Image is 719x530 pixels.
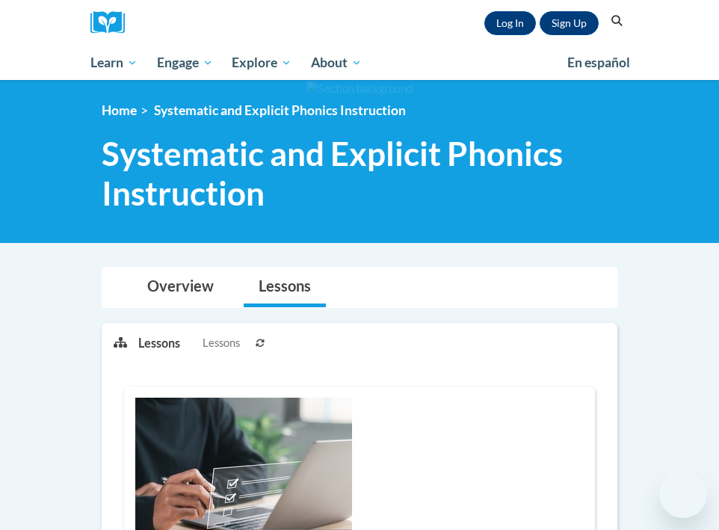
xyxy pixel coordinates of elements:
span: Engage [157,54,213,72]
a: Register [540,11,599,35]
span: Learn [90,54,138,72]
a: About [301,46,371,80]
div: Main menu [79,46,640,80]
span: En español [567,55,630,70]
a: Engage [147,46,223,80]
span: About [311,54,362,72]
a: Learn [81,46,147,80]
a: Overview [132,268,229,307]
a: Home [102,102,137,118]
img: Section background [306,81,413,97]
span: Explore [232,54,291,72]
iframe: Button to launch messaging window [659,470,707,518]
span: Systematic and Explicit Phonics Instruction [102,134,617,213]
img: Logo brand [90,11,135,34]
a: Lessons [244,268,326,307]
span: Lessons [203,335,240,351]
a: Cox Campus [90,11,135,34]
a: En español [558,47,640,78]
i:  [611,16,624,27]
span: Systematic and Explicit Phonics Instruction [154,102,406,118]
a: Explore [222,46,301,80]
button: Search [606,12,629,30]
a: Log In [484,11,536,35]
p: Lessons [138,335,180,351]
